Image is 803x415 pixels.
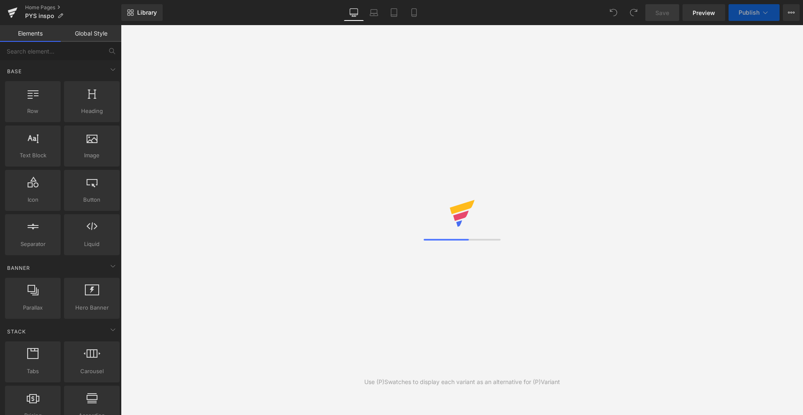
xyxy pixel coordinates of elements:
span: Icon [8,195,58,204]
div: Use (P)Swatches to display each variant as an alternative for (P)Variant [364,377,560,387]
a: Home Pages [25,4,121,11]
span: Tabs [8,367,58,376]
span: Image [66,151,117,160]
span: PYS inspo [25,13,54,19]
span: Hero Banner [66,303,117,312]
span: Preview [693,8,715,17]
span: Base [6,67,23,75]
span: Publish [739,9,760,16]
a: Desktop [344,4,364,21]
span: Heading [66,107,117,115]
span: Stack [6,328,27,336]
button: More [783,4,800,21]
span: Library [137,9,157,16]
span: Save [655,8,669,17]
span: Liquid [66,240,117,248]
a: Mobile [404,4,424,21]
a: Laptop [364,4,384,21]
a: Global Style [61,25,121,42]
button: Redo [625,4,642,21]
span: Banner [6,264,31,272]
span: Button [66,195,117,204]
span: Separator [8,240,58,248]
span: Row [8,107,58,115]
span: Carousel [66,367,117,376]
a: Tablet [384,4,404,21]
span: Text Block [8,151,58,160]
span: Parallax [8,303,58,312]
button: Undo [605,4,622,21]
a: New Library [121,4,163,21]
a: Preview [683,4,725,21]
button: Publish [729,4,780,21]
